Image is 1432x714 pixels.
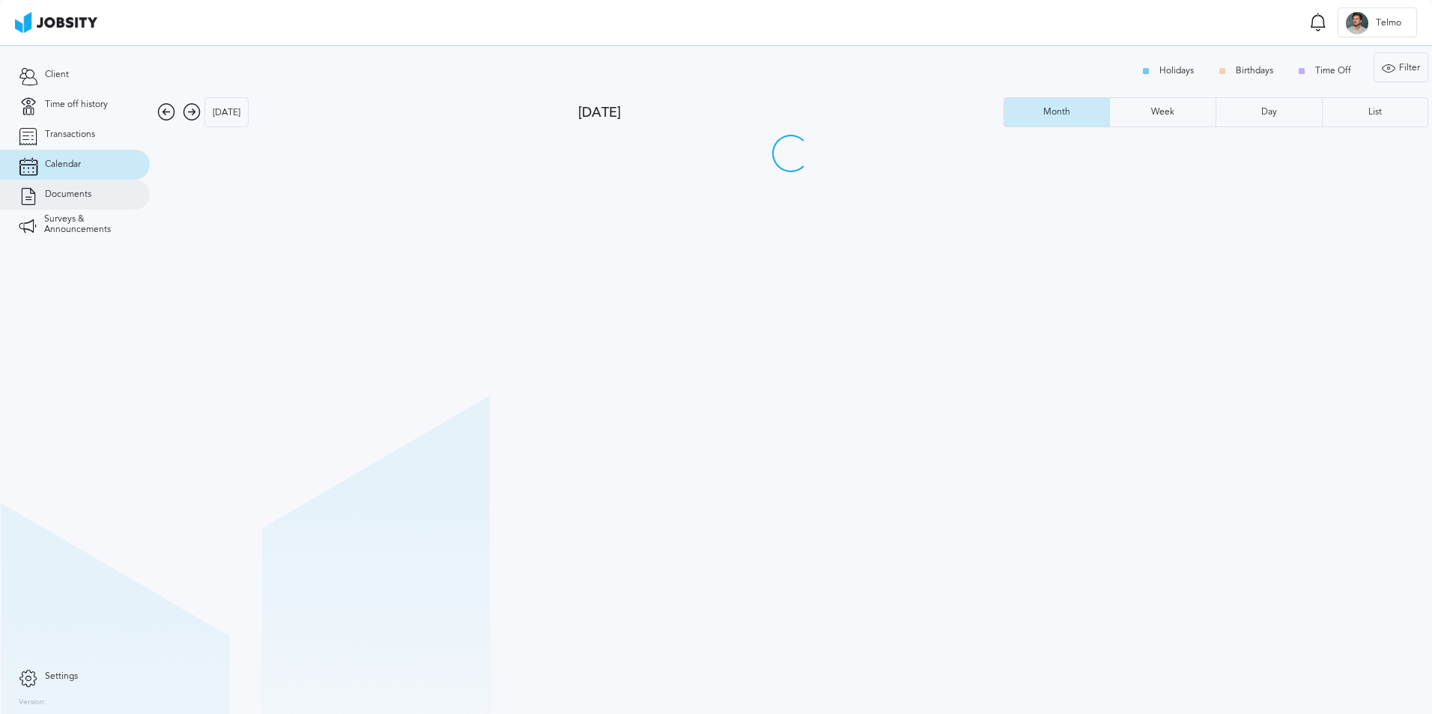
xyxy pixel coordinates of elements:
[1254,107,1284,118] div: Day
[1368,18,1409,28] span: Telmo
[1346,12,1368,34] div: T
[578,105,1003,120] div: [DATE]
[1374,52,1428,82] button: Filter
[45,159,81,170] span: Calendar
[45,100,108,110] span: Time off history
[1144,107,1182,118] div: Week
[45,189,91,200] span: Documents
[1036,107,1078,118] div: Month
[1374,53,1428,83] div: Filter
[19,698,46,707] label: Version:
[15,12,97,33] img: ab4bad089aa723f57921c736e9817d99.png
[1338,7,1417,37] button: TTelmo
[204,97,249,127] button: [DATE]
[1004,97,1110,127] button: Month
[1109,97,1216,127] button: Week
[44,214,131,235] span: Surveys & Announcements
[1361,107,1389,118] div: List
[205,98,248,128] div: [DATE]
[1322,97,1428,127] button: List
[1216,97,1322,127] button: Day
[45,70,69,80] span: Client
[45,129,95,140] span: Transactions
[45,671,78,682] span: Settings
